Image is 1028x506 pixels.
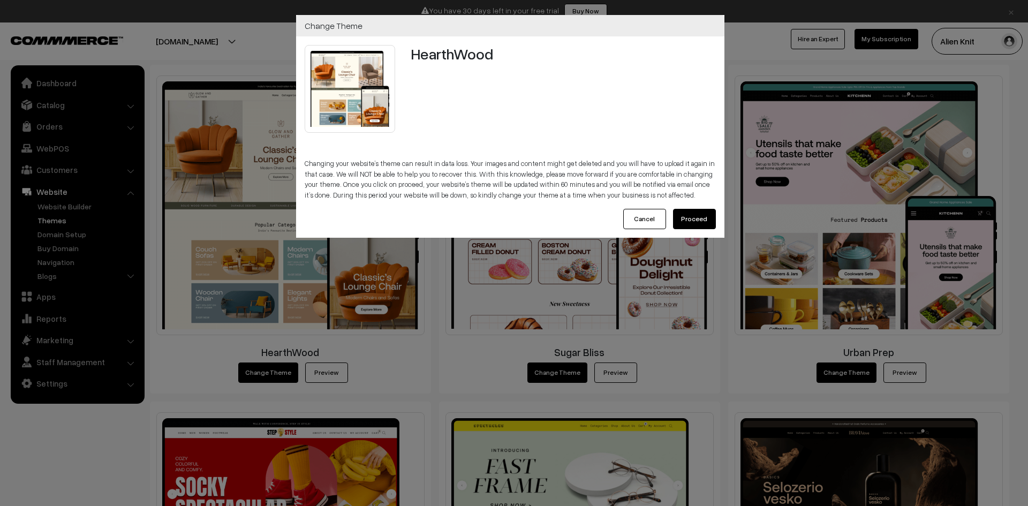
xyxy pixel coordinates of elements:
div: Change Theme [296,15,724,36]
p: Changing your website’s theme can result in data loss. Your images and content might get deleted ... [305,158,716,200]
button: Cancel [623,209,666,229]
h3: HearthWood [411,45,716,63]
button: Proceed [673,209,716,229]
img: theme [305,45,396,133]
